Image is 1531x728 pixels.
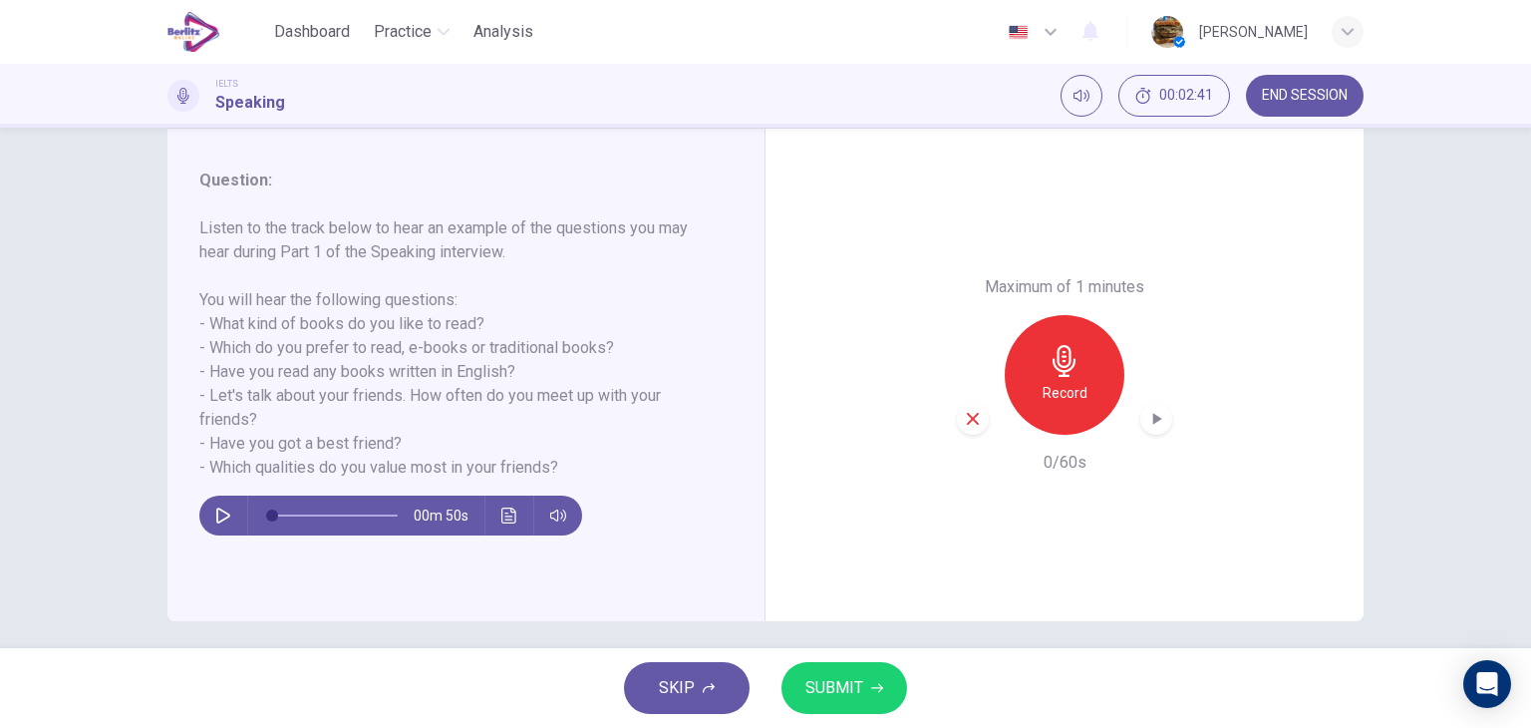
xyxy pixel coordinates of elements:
[414,496,484,536] span: 00m 50s
[374,20,432,44] span: Practice
[1246,75,1364,117] button: END SESSION
[465,14,541,50] button: Analysis
[199,169,709,192] h6: Question :
[1044,451,1086,475] h6: 0/60s
[1118,75,1230,117] div: Hide
[1159,88,1213,104] span: 00:02:41
[215,91,285,115] h1: Speaking
[1151,16,1183,48] img: Profile picture
[366,14,458,50] button: Practice
[266,14,358,50] button: Dashboard
[473,20,533,44] span: Analysis
[805,674,863,702] span: SUBMIT
[1463,660,1511,708] div: Open Intercom Messenger
[167,12,266,52] a: EduSynch logo
[1043,381,1087,405] h6: Record
[215,77,238,91] span: IELTS
[624,662,750,714] button: SKIP
[1061,75,1102,117] div: Mute
[1006,25,1031,40] img: en
[274,20,350,44] span: Dashboard
[1262,88,1348,104] span: END SESSION
[167,12,220,52] img: EduSynch logo
[199,216,709,480] h6: Listen to the track below to hear an example of the questions you may hear during Part 1 of the S...
[1118,75,1230,117] button: 00:02:41
[659,674,695,702] span: SKIP
[781,662,907,714] button: SUBMIT
[985,275,1144,299] h6: Maximum of 1 minutes
[493,496,525,536] button: Click to see the audio transcription
[1199,20,1308,44] div: [PERSON_NAME]
[1005,315,1124,435] button: Record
